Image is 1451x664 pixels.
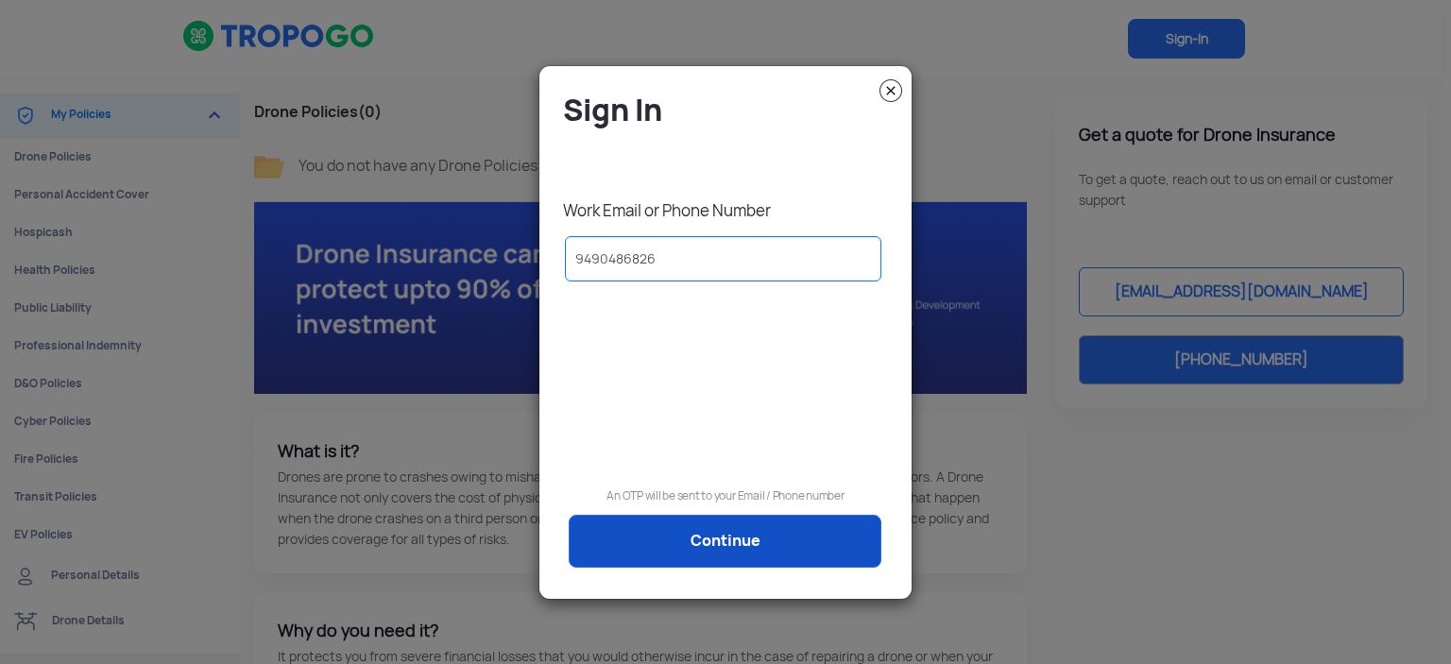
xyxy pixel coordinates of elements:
[569,515,881,568] a: Continue
[565,236,881,281] input: Your Email Id / Phone Number
[563,91,897,129] h4: Sign In
[879,79,902,102] img: close
[554,486,897,505] p: An OTP will be sent to your Email / Phone number
[563,200,897,221] p: Work Email or Phone Number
